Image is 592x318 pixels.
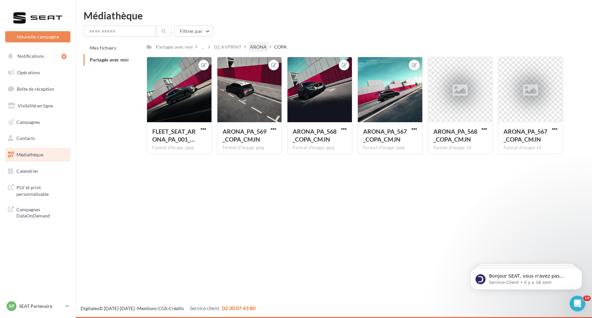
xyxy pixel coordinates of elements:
span: Campagnes DataOnDemand [16,205,68,219]
a: PLV et print personnalisable [4,180,72,200]
a: Campagnes [4,115,72,129]
span: 02 30 07 43 80 [222,305,256,311]
div: Format d'image: jpeg [293,145,347,151]
a: Campagnes DataOnDemand [4,202,72,222]
span: ARONA_PA_567_COPA_CMJN [363,128,407,143]
button: Filtrer par [174,26,213,37]
span: ARONA_PA_569_COPA_CMJN [223,128,266,143]
div: ... [200,42,206,52]
span: ARONA_PA_568_COPA_CMJN [293,128,336,143]
div: COPA [274,44,287,50]
a: Boîte de réception [4,82,72,96]
button: Nouvelle campagne [5,31,70,42]
span: Boîte de réception [17,86,54,92]
span: Mes fichiers [90,45,116,51]
div: 02_KVPRINT [214,44,241,50]
span: SP [9,303,14,309]
a: Médiathèque [4,148,72,162]
span: Notifications [17,53,44,59]
div: 8 [62,54,66,59]
a: CGS [158,306,167,311]
span: PLV et print personnalisable [16,183,68,197]
iframe: Intercom live chat [570,296,585,311]
div: Format d'image: tif [504,145,557,151]
a: Opérations [4,66,72,79]
span: Visibilité en ligne [18,103,53,108]
a: Calendrier [4,164,72,178]
span: FLEET_SEAT_ARONA_PA_001_COPA_CMJN [152,128,196,143]
a: SP SEAT Partenaire [5,300,70,312]
div: Format d'image: jpeg [363,145,417,151]
a: Mentions [137,306,157,311]
span: 10 [583,296,591,301]
div: Partagés avec moi [156,44,193,50]
a: Crédits [169,306,184,311]
div: ARONA [250,44,267,50]
span: © [DATE]-[DATE] - - - [81,306,256,311]
span: Contacts [16,135,35,141]
span: Partagés avec moi [90,57,129,62]
iframe: Intercom notifications message [460,254,592,300]
span: ARONA_PA_567_COPA_CMJN [504,128,547,143]
p: Message from Service-Client, sent Il y a 16 sem [29,25,113,31]
p: SEAT Partenaire [19,303,63,309]
div: Format d'image: jpeg [152,145,206,151]
a: Visibilité en ligne [4,99,72,113]
div: Format d'image: tif [433,145,487,151]
span: Campagnes [16,119,40,125]
a: Contacts [4,131,72,145]
span: Bonjour SEAT, vous n'avez pas encore souscrit au module Marketing Direct ? Pour cela, c'est simpl... [29,19,111,70]
span: Opérations [17,70,40,75]
div: Format d'image: jpeg [223,145,277,151]
div: Médiathèque [84,11,584,20]
span: Médiathèque [16,152,43,157]
button: Notifications 8 [4,49,69,63]
span: ARONA_PA_568_COPA_CMJN [433,128,477,143]
span: Service client [190,305,219,311]
a: Digitaleo [81,306,99,311]
span: Calendrier [16,168,38,174]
